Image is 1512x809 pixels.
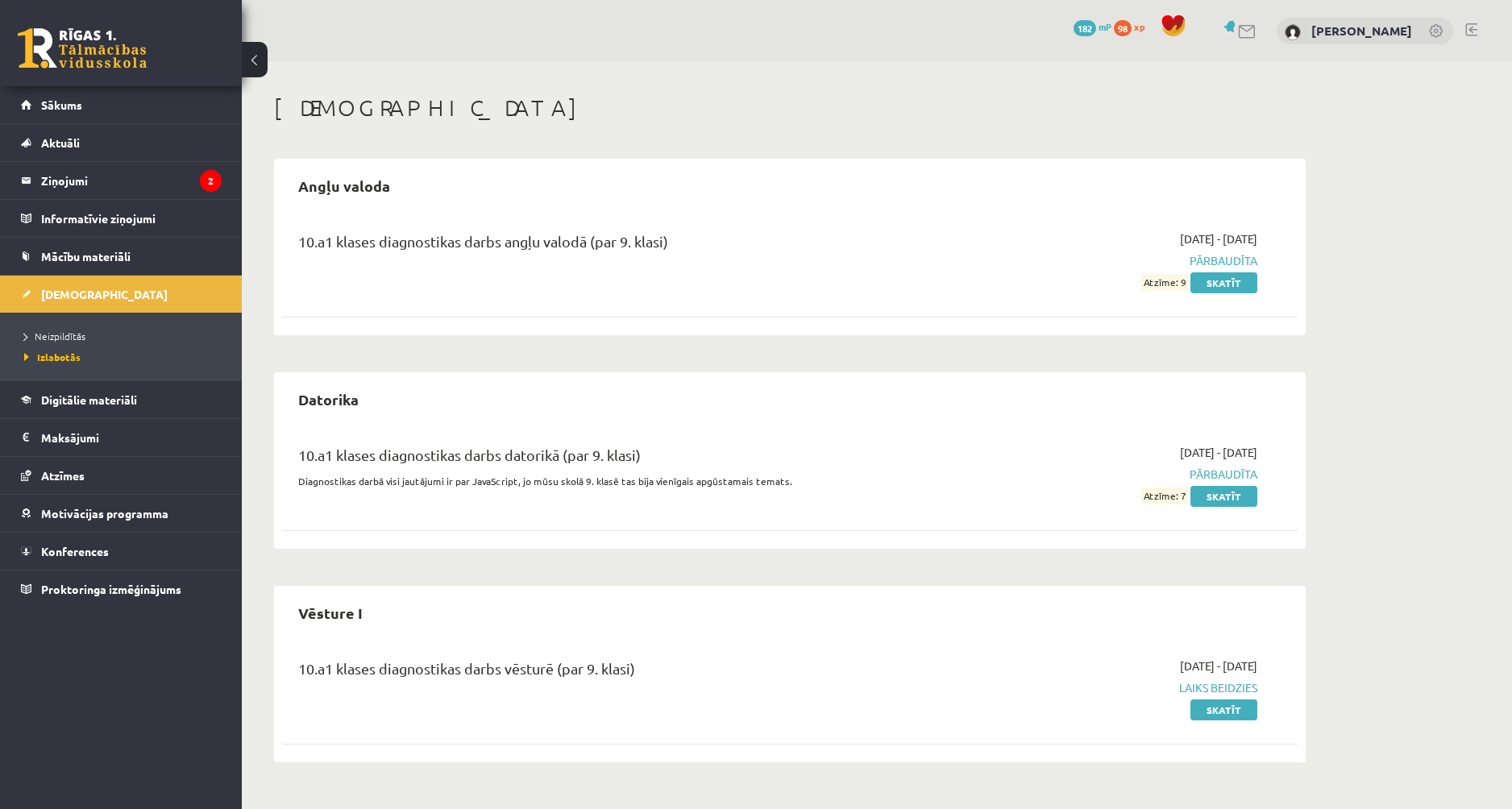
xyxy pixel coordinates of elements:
[953,252,1257,269] span: Pārbaudīta
[1141,487,1188,504] span: Atzīme: 7
[274,94,1306,122] h1: [DEMOGRAPHIC_DATA]
[1285,24,1301,40] img: Ralfs Korņejevs
[1180,230,1257,247] span: [DATE] - [DATE]
[1180,658,1257,674] span: [DATE] - [DATE]
[41,544,109,558] span: Konferences
[41,249,131,263] span: Mācību materiāli
[21,533,222,570] a: Konferences
[24,330,85,342] span: Neizpildītās
[41,135,80,150] span: Aktuāli
[18,28,147,68] a: Rīgas 1. Tālmācības vidusskola
[21,238,222,275] a: Mācību materiāli
[1190,272,1257,293] a: Skatīt
[41,582,181,596] span: Proktoringa izmēģinājums
[21,457,222,494] a: Atzīmes
[1114,20,1153,33] a: 98 xp
[1074,20,1111,33] a: 182 mP
[1099,20,1111,33] span: mP
[41,392,137,407] span: Digitālie materiāli
[1141,274,1188,291] span: Atzīme: 9
[21,124,222,161] a: Aktuāli
[41,468,85,483] span: Atzīmes
[1114,20,1132,36] span: 98
[21,162,222,199] a: Ziņojumi2
[1311,23,1412,39] a: [PERSON_NAME]
[24,329,226,343] a: Neizpildītās
[41,419,222,456] legend: Maksājumi
[1190,486,1257,507] a: Skatīt
[41,162,222,199] legend: Ziņojumi
[21,419,222,456] a: Maksājumi
[953,466,1257,483] span: Pārbaudīta
[282,167,406,205] h2: Angļu valoda
[21,570,222,608] a: Proktoringa izmēģinājums
[21,381,222,418] a: Digitālie materiāli
[298,230,929,260] div: 10.a1 klases diagnostikas darbs angļu valodā (par 9. klasi)
[1134,20,1144,33] span: xp
[298,658,929,687] div: 10.a1 klases diagnostikas darbs vēsturē (par 9. klasi)
[21,200,222,237] a: Informatīvie ziņojumi
[41,506,168,521] span: Motivācijas programma
[41,200,222,237] legend: Informatīvie ziņojumi
[1180,444,1257,461] span: [DATE] - [DATE]
[1074,20,1096,36] span: 182
[21,276,222,313] a: [DEMOGRAPHIC_DATA]
[282,380,375,418] h2: Datorika
[24,351,81,363] span: Izlabotās
[298,474,929,488] p: Diagnostikas darbā visi jautājumi ir par JavaScript, jo mūsu skolā 9. klasē tas bija vienīgais ap...
[282,594,379,632] h2: Vēsture I
[1190,699,1257,720] a: Skatīt
[24,350,226,364] a: Izlabotās
[41,97,82,112] span: Sākums
[41,287,168,301] span: [DEMOGRAPHIC_DATA]
[21,86,222,123] a: Sākums
[200,170,222,192] i: 2
[21,495,222,532] a: Motivācijas programma
[298,444,929,474] div: 10.a1 klases diagnostikas darbs datorikā (par 9. klasi)
[953,679,1257,696] span: Laiks beidzies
